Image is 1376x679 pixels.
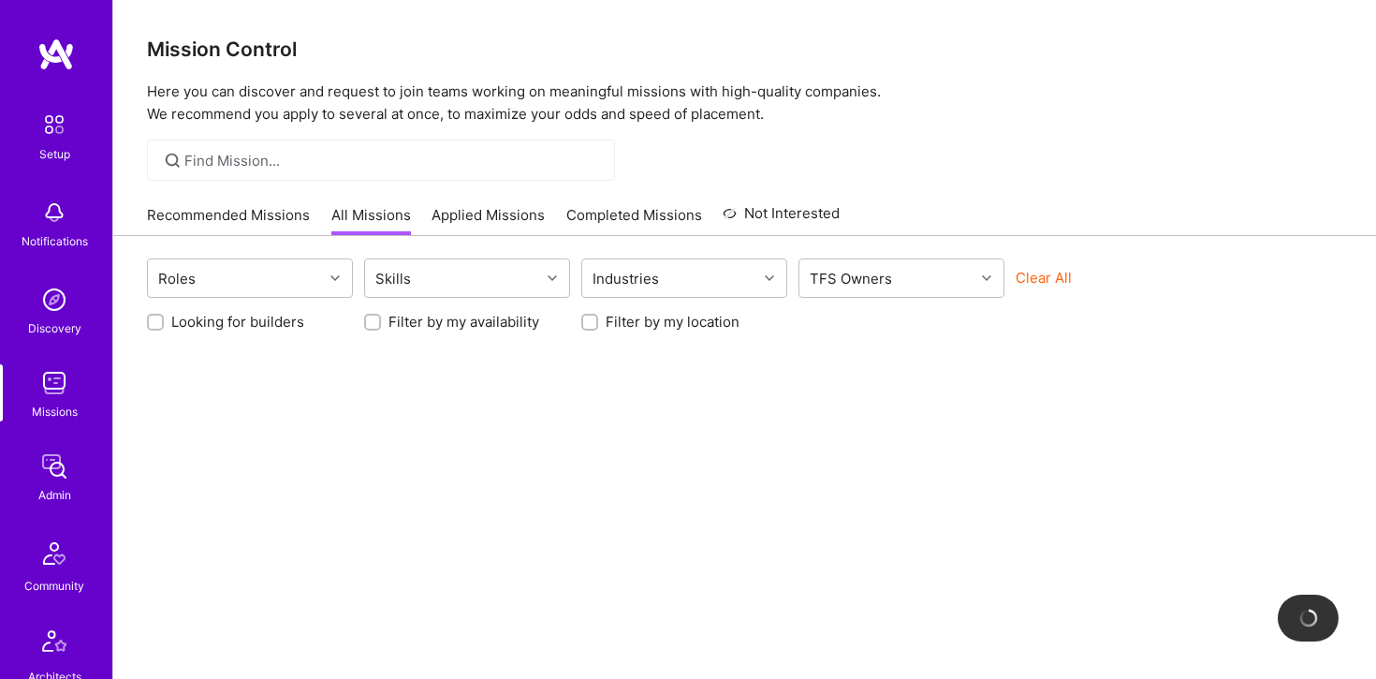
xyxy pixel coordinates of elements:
[32,622,77,667] img: Architects
[35,105,74,144] img: setup
[184,151,601,170] input: Find Mission...
[331,205,411,236] a: All Missions
[1016,268,1072,288] button: Clear All
[36,281,73,318] img: discovery
[154,265,200,292] div: Roles
[22,231,88,251] div: Notifications
[24,576,84,596] div: Community
[432,205,545,236] a: Applied Missions
[723,202,840,236] a: Not Interested
[32,531,77,576] img: Community
[566,205,702,236] a: Completed Missions
[171,312,304,332] label: Looking for builders
[330,273,340,283] i: icon Chevron
[38,485,71,505] div: Admin
[606,312,739,332] label: Filter by my location
[982,273,991,283] i: icon Chevron
[162,150,183,171] i: icon SearchGrey
[28,318,81,338] div: Discovery
[588,265,664,292] div: Industries
[36,364,73,402] img: teamwork
[805,265,897,292] div: TFS Owners
[388,312,539,332] label: Filter by my availability
[548,273,557,283] i: icon Chevron
[1298,608,1319,628] img: loading
[147,205,310,236] a: Recommended Missions
[147,37,1342,61] h3: Mission Control
[765,273,774,283] i: icon Chevron
[37,37,75,71] img: logo
[147,81,1342,125] p: Here you can discover and request to join teams working on meaningful missions with high-quality ...
[36,194,73,231] img: bell
[39,144,70,164] div: Setup
[32,402,78,421] div: Missions
[36,448,73,485] img: admin teamwork
[371,265,416,292] div: Skills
